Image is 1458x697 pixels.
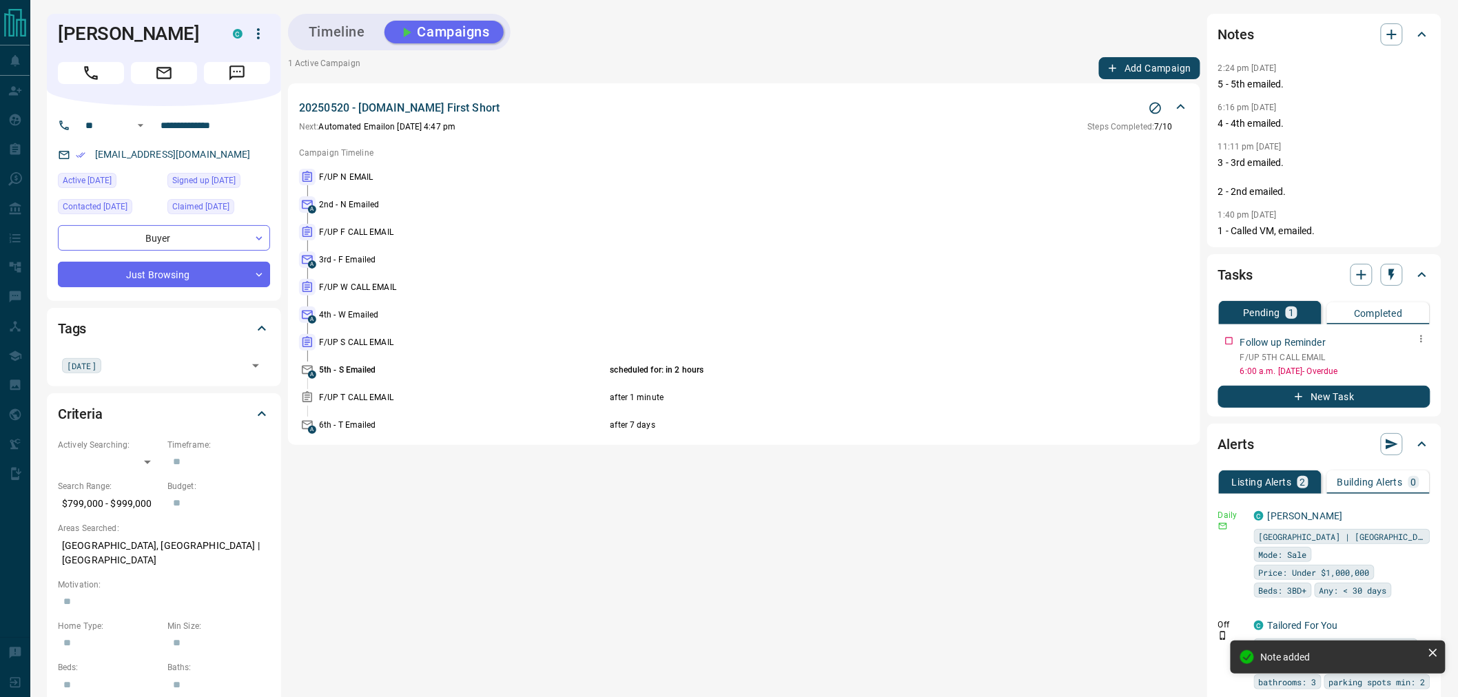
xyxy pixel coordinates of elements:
p: F/UP F CALL EMAIL [319,226,607,238]
p: Areas Searched: [58,522,270,534]
p: 5 - 5th emailed. [1218,77,1430,92]
p: 1 - Called VM, emailed. [1218,224,1430,238]
p: 1 [1288,308,1294,318]
div: condos.ca [233,29,243,39]
div: condos.ca [1254,511,1264,521]
span: Claimed [DATE] [172,200,229,214]
button: Timeline [295,21,379,43]
div: Criteria [58,397,270,430]
div: Tags [58,312,270,345]
span: Next: [299,122,319,132]
p: Budget: [167,480,270,492]
p: 5th - S Emailed [319,364,607,376]
div: Note added [1261,652,1422,663]
p: Daily [1218,509,1246,521]
p: Pending [1243,308,1280,318]
p: 4th - W Emailed [319,309,607,321]
p: 0 [1411,477,1417,487]
p: F/UP W CALL EMAIL [319,281,607,293]
p: after 1 minute [610,391,1090,404]
div: Wed Oct 01 2025 [167,199,270,218]
svg: Email Verified [76,150,85,160]
h2: Criteria [58,403,103,425]
span: Signed up [DATE] [172,174,236,187]
p: 20250520 - [DOMAIN_NAME] First Short [299,100,500,116]
a: [PERSON_NAME] [1268,510,1343,521]
p: Timeframe: [167,439,270,451]
p: F/UP S CALL EMAIL [319,336,607,348]
div: condos.ca [1254,621,1264,630]
div: 20250520 - [DOMAIN_NAME] First ShortStop CampaignNext:Automated Emailon [DATE] 4:47 pmSteps Compl... [299,97,1189,136]
p: 2 [1300,477,1306,487]
span: A [308,205,316,214]
span: Active [DATE] [63,174,112,187]
p: 1:40 pm [DATE] [1218,210,1277,220]
span: A [308,260,316,269]
h2: Tags [58,318,86,340]
svg: Email [1218,521,1228,531]
button: Stop Campaign [1145,98,1166,118]
p: 2:24 pm [DATE] [1218,63,1277,73]
p: 11:11 pm [DATE] [1218,142,1282,152]
span: Mode: Sale [1259,548,1307,561]
p: Beds: [58,661,161,674]
div: Thu Oct 09 2025 [58,173,161,192]
p: F/UP 5TH CALL EMAIL [1240,351,1430,364]
div: Sun Jul 21 2024 [167,173,270,192]
p: $799,000 - $999,000 [58,492,161,515]
p: 1 Active Campaign [288,57,360,79]
div: Tasks [1218,258,1430,291]
span: A [308,315,316,324]
p: 3rd - F Emailed [319,253,607,266]
span: [DATE] [67,359,96,373]
p: Completed [1354,309,1403,318]
span: Beds: 3BD+ [1259,583,1307,597]
p: 3 - 3rd emailed. 2 - 2nd emailed. [1218,156,1430,199]
h2: Tasks [1218,264,1253,286]
p: Automated Email on [DATE] 4:47 pm [299,121,455,133]
p: 2nd - N Emailed [319,198,607,211]
p: Listing Alerts [1232,477,1292,487]
span: A [308,371,316,379]
p: scheduled for: in 2 hours [610,364,1090,376]
a: Tailored For You [1268,620,1338,631]
p: Campaign Timeline [299,147,1189,159]
div: Just Browsing [58,262,270,287]
p: 4 - 4th emailed. [1218,116,1430,131]
p: Building Alerts [1337,477,1403,487]
button: Campaigns [384,21,504,43]
span: Email [131,62,197,84]
p: Off [1218,618,1246,631]
a: [EMAIL_ADDRESS][DOMAIN_NAME] [95,149,251,160]
div: Wed Oct 01 2025 [58,199,161,218]
span: Steps Completed: [1088,122,1155,132]
p: Min Size: [167,620,270,632]
h2: Notes [1218,23,1254,45]
h2: Alerts [1218,433,1254,455]
span: Call [58,62,124,84]
h1: [PERSON_NAME] [58,23,212,45]
span: Any: < 30 days [1320,583,1387,597]
p: Home Type: [58,620,161,632]
button: Open [132,117,149,134]
p: after 7 days [610,419,1090,431]
button: Add Campaign [1099,57,1200,79]
span: Message [204,62,270,84]
p: Follow up Reminder [1240,335,1326,350]
p: 6:00 a.m. [DATE] - Overdue [1240,365,1430,377]
span: [GEOGRAPHIC_DATA] | [GEOGRAPHIC_DATA] [1259,530,1426,543]
p: 6th - T Emailed [319,419,607,431]
p: F/UP N EMAIL [319,171,607,183]
div: Buyer [58,225,270,251]
p: 6:16 pm [DATE] [1218,103,1277,112]
div: Alerts [1218,428,1430,461]
p: Actively Searching: [58,439,161,451]
p: 7 / 10 [1088,121,1173,133]
p: [GEOGRAPHIC_DATA], [GEOGRAPHIC_DATA] | [GEOGRAPHIC_DATA] [58,534,270,572]
p: F/UP T CALL EMAIL [319,391,607,404]
span: A [308,426,316,434]
span: Contacted [DATE] [63,200,127,214]
p: Baths: [167,661,270,674]
div: Notes [1218,18,1430,51]
p: Motivation: [58,579,270,591]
